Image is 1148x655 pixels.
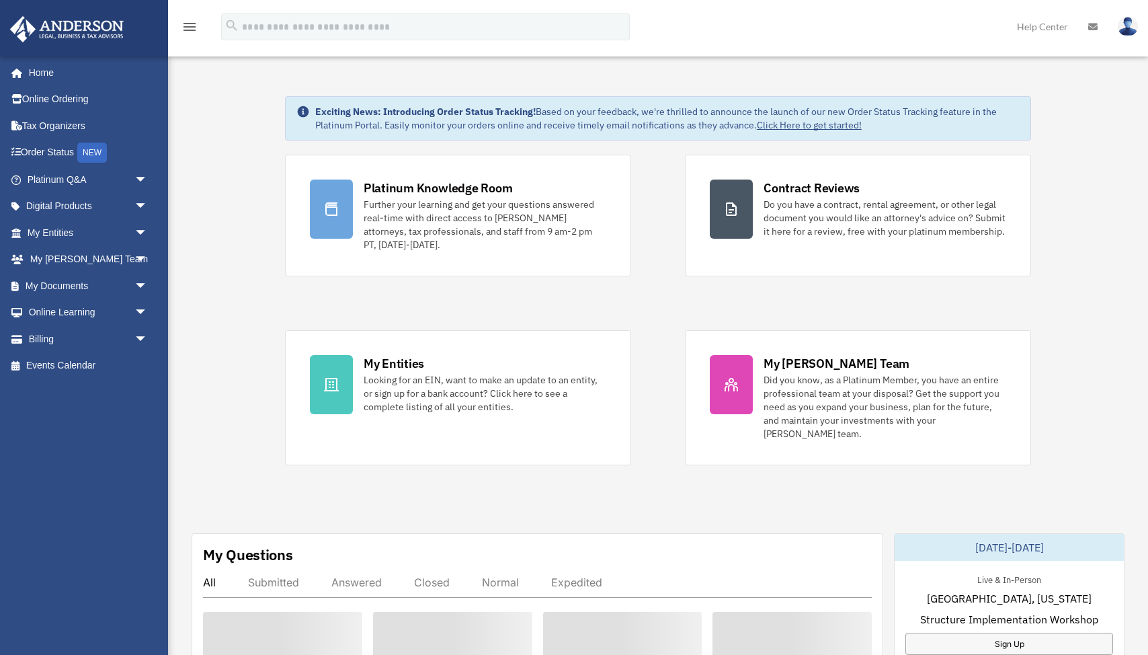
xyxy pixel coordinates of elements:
[9,139,168,167] a: Order StatusNEW
[6,16,128,42] img: Anderson Advisors Platinum Portal
[9,219,168,246] a: My Entitiesarrow_drop_down
[364,373,606,414] div: Looking for an EIN, want to make an update to an entity, or sign up for a bank account? Click her...
[315,105,1020,132] div: Based on your feedback, we're thrilled to announce the launch of our new Order Status Tracking fe...
[203,545,293,565] div: My Questions
[9,166,168,193] a: Platinum Q&Aarrow_drop_down
[9,246,168,273] a: My [PERSON_NAME] Teamarrow_drop_down
[764,198,1006,238] div: Do you have a contract, rental agreement, or other legal document you would like an attorney's ad...
[685,330,1031,465] a: My [PERSON_NAME] Team Did you know, as a Platinum Member, you have an entire professional team at...
[9,299,168,326] a: Online Learningarrow_drop_down
[9,59,161,86] a: Home
[905,633,1113,655] a: Sign Up
[764,355,909,372] div: My [PERSON_NAME] Team
[9,193,168,220] a: Digital Productsarrow_drop_down
[9,325,168,352] a: Billingarrow_drop_down
[248,576,299,589] div: Submitted
[134,219,161,247] span: arrow_drop_down
[764,180,860,196] div: Contract Reviews
[551,576,602,589] div: Expedited
[414,576,450,589] div: Closed
[9,352,168,379] a: Events Calendar
[181,19,198,35] i: menu
[757,119,862,131] a: Click Here to get started!
[134,325,161,353] span: arrow_drop_down
[134,299,161,327] span: arrow_drop_down
[482,576,519,589] div: Normal
[967,572,1052,586] div: Live & In-Person
[285,330,631,465] a: My Entities Looking for an EIN, want to make an update to an entity, or sign up for a bank accoun...
[927,590,1092,607] span: [GEOGRAPHIC_DATA], [US_STATE]
[364,355,424,372] div: My Entities
[685,155,1031,276] a: Contract Reviews Do you have a contract, rental agreement, or other legal document you would like...
[181,24,198,35] a: menu
[1118,17,1138,36] img: User Pic
[364,180,513,196] div: Platinum Knowledge Room
[315,106,536,118] strong: Exciting News: Introducing Order Status Tracking!
[9,86,168,113] a: Online Ordering
[331,576,382,589] div: Answered
[203,576,216,589] div: All
[764,373,1006,440] div: Did you know, as a Platinum Member, you have an entire professional team at your disposal? Get th...
[134,272,161,300] span: arrow_drop_down
[920,611,1098,627] span: Structure Implementation Workshop
[224,18,239,33] i: search
[134,246,161,274] span: arrow_drop_down
[9,112,168,139] a: Tax Organizers
[364,198,606,252] div: Further your learning and get your questions answered real-time with direct access to [PERSON_NAM...
[134,193,161,221] span: arrow_drop_down
[134,166,161,194] span: arrow_drop_down
[77,143,107,163] div: NEW
[9,272,168,299] a: My Documentsarrow_drop_down
[285,155,631,276] a: Platinum Knowledge Room Further your learning and get your questions answered real-time with dire...
[895,534,1124,561] div: [DATE]-[DATE]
